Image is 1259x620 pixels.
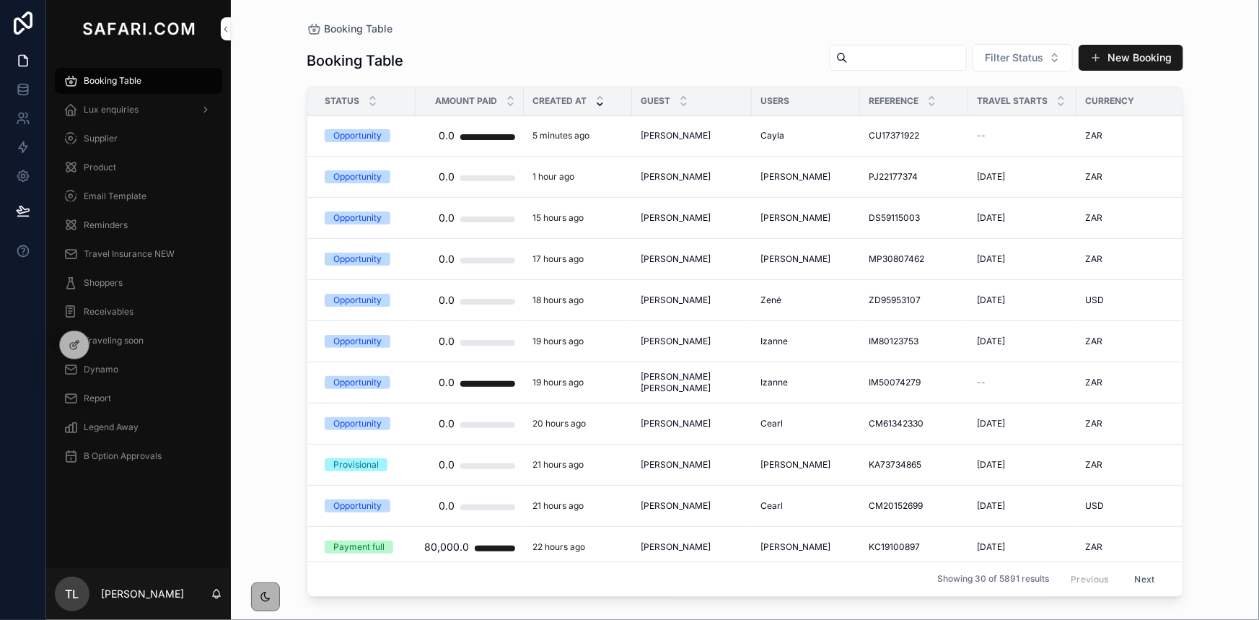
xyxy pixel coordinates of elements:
[641,459,711,471] span: [PERSON_NAME]
[985,51,1043,65] span: Filter Status
[977,212,1068,224] a: [DATE]
[1085,500,1176,512] a: USD
[1085,130,1176,141] a: ZAR
[869,500,960,512] a: CM20152699
[439,245,455,274] div: 0.0
[307,22,392,36] a: Booking Table
[760,171,851,183] a: [PERSON_NAME]
[55,414,222,440] a: Legend Away
[869,377,921,388] span: IM50074279
[760,459,830,471] span: [PERSON_NAME]
[84,277,123,289] span: Shoppers
[1085,253,1176,265] a: ZAR
[333,499,382,512] div: Opportunity
[977,500,1005,512] span: [DATE]
[760,459,851,471] a: [PERSON_NAME]
[1079,45,1183,71] button: New Booking
[977,418,1068,429] a: [DATE]
[869,130,960,141] a: CU17371922
[1085,377,1176,388] a: ZAR
[325,335,407,348] a: Opportunity
[977,130,986,141] span: --
[641,130,743,141] a: [PERSON_NAME]
[760,500,851,512] a: Cearl
[532,130,623,141] a: 5 minutes ago
[439,492,455,520] div: 0.0
[1085,171,1102,183] span: ZAR
[760,253,830,265] span: [PERSON_NAME]
[55,126,222,152] a: Supplier
[532,294,623,306] a: 18 hours ago
[84,450,162,462] span: B Option Approvals
[1085,541,1176,553] a: ZAR
[439,450,455,479] div: 0.0
[325,95,359,107] span: Status
[760,294,781,306] span: Zené
[333,335,382,348] div: Opportunity
[641,95,670,107] span: Guest
[1085,377,1102,388] span: ZAR
[977,294,1068,306] a: [DATE]
[760,171,830,183] span: [PERSON_NAME]
[325,253,407,266] a: Opportunity
[869,336,918,347] span: IM80123753
[760,253,851,265] a: [PERSON_NAME]
[532,459,623,471] a: 21 hours ago
[325,211,407,224] a: Opportunity
[977,459,1005,471] span: [DATE]
[79,17,198,40] img: App logo
[760,130,851,141] a: Cayla
[46,58,231,488] div: scrollable content
[324,22,392,36] span: Booking Table
[977,130,1068,141] a: --
[1085,171,1176,183] a: ZAR
[869,95,918,107] span: Reference
[869,294,921,306] span: ZD95953107
[532,500,623,512] a: 21 hours ago
[333,170,382,183] div: Opportunity
[760,377,788,388] span: Izanne
[977,212,1005,224] span: [DATE]
[532,253,584,265] p: 17 hours ago
[424,533,515,562] a: 80,000.0
[869,212,960,224] a: DS59115003
[439,162,455,191] div: 0.0
[869,541,960,553] a: KC19100897
[977,459,1068,471] a: [DATE]
[84,393,111,404] span: Report
[439,409,455,438] div: 0.0
[532,418,623,429] a: 20 hours ago
[55,154,222,180] a: Product
[937,574,1049,585] span: Showing 30 of 5891 results
[424,204,515,232] a: 0.0
[641,418,711,429] span: [PERSON_NAME]
[760,130,784,141] span: Cayla
[760,336,851,347] a: Izanne
[333,211,382,224] div: Opportunity
[1085,418,1102,429] span: ZAR
[532,336,623,347] a: 19 hours ago
[1085,459,1176,471] a: ZAR
[641,171,743,183] a: [PERSON_NAME]
[869,459,921,471] span: KA73734865
[84,104,139,115] span: Lux enquiries
[333,541,385,554] div: Payment full
[1085,459,1102,471] span: ZAR
[333,417,382,430] div: Opportunity
[55,357,222,383] a: Dynamo
[760,377,851,388] a: Izanne
[55,270,222,296] a: Shoppers
[532,253,623,265] a: 17 hours ago
[532,541,623,553] a: 22 hours ago
[424,533,469,562] div: 80,000.0
[869,253,960,265] a: MP30807462
[1085,541,1102,553] span: ZAR
[760,541,851,553] a: [PERSON_NAME]
[1085,95,1134,107] span: Currency
[439,204,455,232] div: 0.0
[424,450,515,479] a: 0.0
[977,377,986,388] span: --
[869,418,924,429] span: CM61342330
[760,500,783,512] span: Cearl
[84,306,133,318] span: Receivables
